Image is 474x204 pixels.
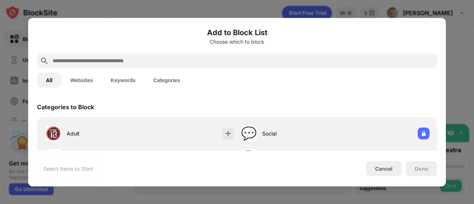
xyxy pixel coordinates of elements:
[37,103,94,110] div: Categories to Block
[46,126,61,141] div: 🔞
[37,27,437,38] h6: Add to Block List
[102,73,144,87] button: Keywords
[144,73,189,87] button: Categories
[415,165,428,171] div: Done
[37,73,61,87] button: All
[67,130,139,137] div: Adult
[40,56,49,65] img: search.svg
[241,126,257,141] div: 💬
[61,73,102,87] button: Websites
[262,130,335,137] div: Social
[43,165,93,172] div: Select Items to Start
[241,150,257,165] div: 🏀
[37,39,437,44] div: Choose which to block
[375,165,393,172] div: Cancel
[47,150,60,165] div: 🗞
